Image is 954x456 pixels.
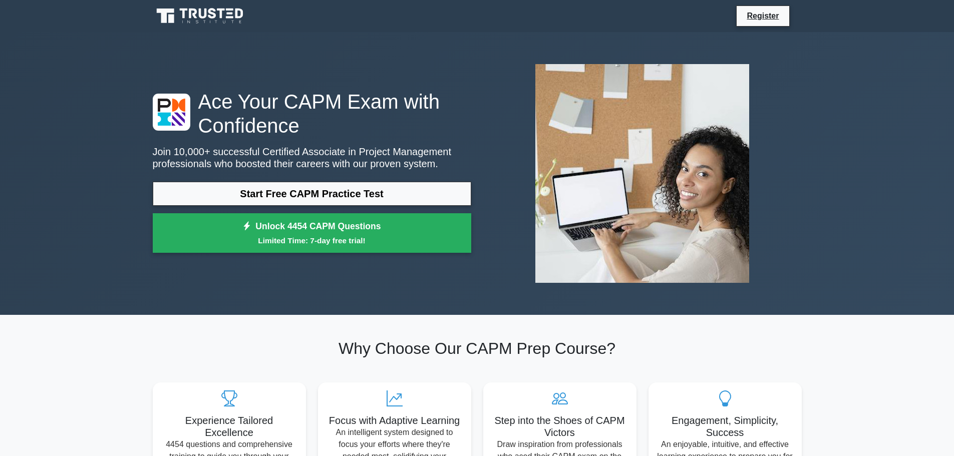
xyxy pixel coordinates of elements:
a: Unlock 4454 CAPM QuestionsLimited Time: 7-day free trial! [153,213,471,253]
h2: Why Choose Our CAPM Prep Course? [153,339,802,358]
small: Limited Time: 7-day free trial! [165,235,459,246]
a: Start Free CAPM Practice Test [153,182,471,206]
h1: Ace Your CAPM Exam with Confidence [153,90,471,138]
a: Register [741,10,785,22]
p: Join 10,000+ successful Certified Associate in Project Management professionals who boosted their... [153,146,471,170]
h5: Focus with Adaptive Learning [326,414,463,426]
h5: Engagement, Simplicity, Success [657,414,794,438]
h5: Experience Tailored Excellence [161,414,298,438]
h5: Step into the Shoes of CAPM Victors [491,414,628,438]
